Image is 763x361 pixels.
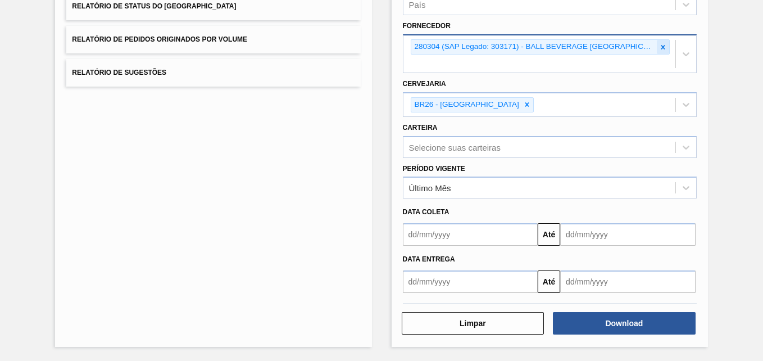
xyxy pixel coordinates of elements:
div: Último Mês [409,183,451,193]
input: dd/mm/yyyy [560,223,696,246]
button: Limpar [402,312,544,335]
span: Data coleta [403,208,449,216]
span: Data entrega [403,255,455,263]
input: dd/mm/yyyy [403,270,538,293]
span: Relatório de Sugestões [72,69,166,76]
button: Até [538,223,560,246]
div: Selecione suas carteiras [409,142,501,152]
label: Fornecedor [403,22,451,30]
label: Período Vigente [403,165,465,173]
div: 280304 (SAP Legado: 303171) - BALL BEVERAGE [GEOGRAPHIC_DATA] SA [411,40,657,54]
label: Cervejaria [403,80,446,88]
label: Carteira [403,124,438,132]
button: Até [538,270,560,293]
div: BR26 - [GEOGRAPHIC_DATA] [411,98,521,112]
input: dd/mm/yyyy [560,270,696,293]
button: Download [553,312,696,335]
span: Relatório de Status do [GEOGRAPHIC_DATA] [72,2,236,10]
button: Relatório de Pedidos Originados por Volume [66,26,360,53]
span: Relatório de Pedidos Originados por Volume [72,35,247,43]
input: dd/mm/yyyy [403,223,538,246]
button: Relatório de Sugestões [66,59,360,87]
